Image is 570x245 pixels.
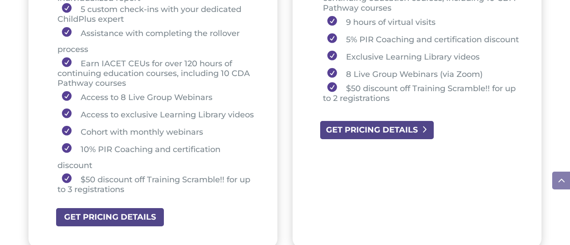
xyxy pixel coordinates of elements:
[323,82,519,103] li: $50 discount off Training Scramble!! for up to 2 registrations
[57,140,255,173] li: 10% PIR Coaching and certification discount
[323,30,519,48] li: 5% PIR Coaching and certification discount
[57,24,255,57] li: Assistance with completing the rollover process
[323,65,519,82] li: 8 Live Group Webinars (via Zoom)
[323,13,519,30] li: 9 hours of virtual visits
[57,88,255,105] li: Access to 8 Live Group Webinars
[55,207,165,227] a: GET PRICING DETAILS
[319,120,435,140] a: GET PRICING DETAILS
[57,105,255,123] li: Access to exclusive Learning Library videos
[57,3,255,24] li: 5 custom check-ins with your dedicated ChildPlus expert
[323,48,519,65] li: Exclusive Learning Library videos
[57,57,255,88] li: Earn IACET CEUs for over 120 hours of continuing education courses, including 10 CDA Pathway courses
[57,173,255,194] li: $50 discount off Training Scramble!! for up to 3 registrations
[57,123,255,140] li: Cohort with monthly webinars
